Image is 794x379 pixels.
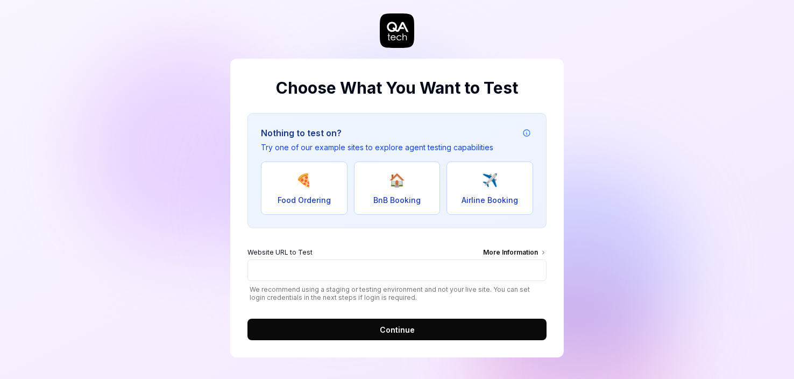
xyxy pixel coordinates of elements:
span: 🍕 [296,171,312,190]
button: 🏠BnB Booking [354,162,441,215]
h2: Choose What You Want to Test [247,76,547,100]
div: More Information [483,248,547,259]
button: 🍕Food Ordering [261,162,348,215]
span: 🏠 [389,171,405,190]
span: Food Ordering [278,194,331,206]
button: ✈️Airline Booking [446,162,533,215]
h3: Nothing to test on? [261,127,493,139]
p: Try one of our example sites to explore agent testing capabilities [261,142,493,153]
button: Example attribution information [520,127,533,139]
button: Continue [247,319,547,340]
span: Airline Booking [462,194,518,206]
span: ✈️ [482,171,498,190]
span: Continue [380,324,415,335]
span: We recommend using a staging or testing environment and not your live site. You can set login cre... [247,285,547,301]
span: BnB Booking [373,194,421,206]
input: Website URL to TestMore Information [247,259,547,281]
span: Website URL to Test [247,248,313,259]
